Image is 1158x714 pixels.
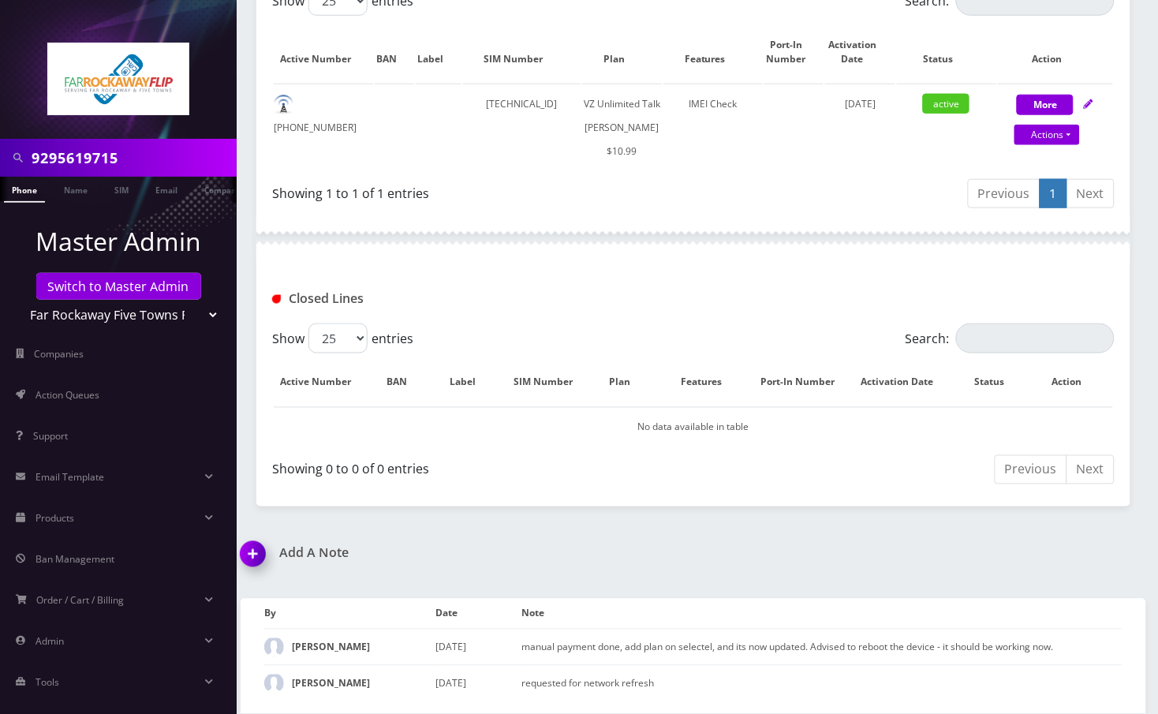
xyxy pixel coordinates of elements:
[463,84,581,171] td: [TECHNICAL_ID]
[241,546,682,561] a: Add A Note
[825,22,895,82] th: Activation Date: activate to sort column ascending
[582,84,663,171] td: VZ Unlimited Talk [PERSON_NAME] $10.99
[292,677,370,690] strong: [PERSON_NAME]
[968,179,1040,208] a: Previous
[1066,179,1115,208] a: Next
[272,454,682,479] div: Showing 0 to 0 of 0 entries
[1040,179,1067,208] a: 1
[897,22,996,82] th: Status: activate to sort column ascending
[521,599,1123,629] th: Note
[959,360,1035,406] th: Status: activate to sort column ascending
[308,323,368,353] select: Showentries
[416,22,461,82] th: Label: activate to sort column ascending
[35,552,114,566] span: Ban Management
[906,323,1115,353] label: Search:
[375,360,435,406] th: BAN: activate to sort column ascending
[764,22,824,82] th: Port-In Number: activate to sort column ascending
[663,22,763,82] th: Features: activate to sort column ascending
[436,599,522,629] th: Date
[521,629,1123,665] td: manual payment done, add plan on selectel, and its now updated. Advised to reboot the device - it...
[923,94,969,114] span: active
[436,665,522,701] td: [DATE]
[196,177,249,201] a: Company
[264,599,436,629] th: By
[956,323,1115,353] input: Search:
[274,407,1113,447] td: No data available in table
[663,92,763,116] div: IMEI Check
[37,593,125,607] span: Order / Cart / Billing
[106,177,136,201] a: SIM
[36,273,201,300] a: Switch to Master Admin
[148,177,185,201] a: Email
[272,178,682,203] div: Showing 1 to 1 of 1 entries
[760,360,850,406] th: Port-In Number: activate to sort column ascending
[660,360,760,406] th: Features: activate to sort column ascending
[56,177,95,201] a: Name
[35,347,84,361] span: Companies
[272,323,413,353] label: Show entries
[35,470,104,484] span: Email Template
[463,22,581,82] th: SIM Number: activate to sort column ascending
[35,634,64,648] span: Admin
[272,291,537,306] h1: Closed Lines
[845,97,876,110] span: [DATE]
[274,22,373,82] th: Active Number: activate to sort column ascending
[1014,125,1080,145] a: Actions
[274,360,373,406] th: Active Number: activate to sort column descending
[47,43,189,115] img: Far Rockaway Five Towns Flip
[274,95,293,114] img: default.png
[1017,95,1074,115] button: More
[998,22,1113,82] th: Action: activate to sort column ascending
[4,177,45,203] a: Phone
[521,665,1123,701] td: requested for network refresh
[436,360,505,406] th: Label: activate to sort column ascending
[292,641,370,654] strong: [PERSON_NAME]
[436,629,522,665] td: [DATE]
[598,360,659,406] th: Plan: activate to sort column ascending
[995,455,1067,484] a: Previous
[274,84,373,171] td: [PHONE_NUMBER]
[582,22,663,82] th: Plan: activate to sort column ascending
[35,675,59,689] span: Tools
[35,388,99,402] span: Action Queues
[506,360,596,406] th: SIM Number: activate to sort column ascending
[32,143,233,173] input: Search in Company
[272,295,281,304] img: Closed Lines
[375,22,415,82] th: BAN: activate to sort column ascending
[1066,455,1115,484] a: Next
[1037,360,1113,406] th: Action : activate to sort column ascending
[33,429,68,443] span: Support
[853,360,958,406] th: Activation Date: activate to sort column ascending
[35,511,74,525] span: Products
